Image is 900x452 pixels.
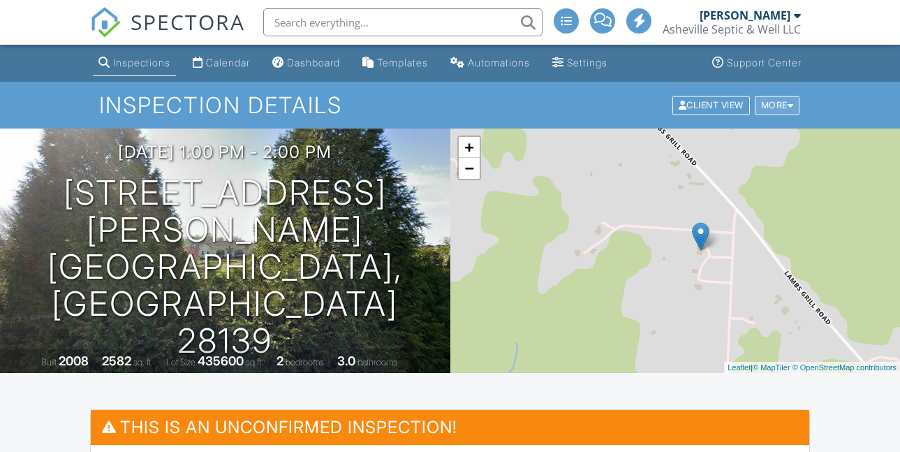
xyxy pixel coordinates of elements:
[246,357,263,367] span: sq.ft.
[187,50,256,76] a: Calendar
[118,143,332,161] h3: [DATE] 1:00 pm - 2:00 pm
[459,137,480,158] a: Zoom in
[133,357,153,367] span: sq. ft.
[468,57,530,68] div: Automations
[41,357,57,367] span: Built
[93,50,176,76] a: Inspections
[755,96,800,115] div: More
[707,50,807,76] a: Support Center
[166,357,196,367] span: Lot Size
[357,357,397,367] span: bathrooms
[547,50,613,76] a: Settings
[672,96,750,115] div: Client View
[567,57,607,68] div: Settings
[22,175,428,359] h1: [STREET_ADDRESS][PERSON_NAME] [GEOGRAPHIC_DATA], [GEOGRAPHIC_DATA] 28139
[99,93,802,117] h1: Inspection Details
[287,57,340,68] div: Dashboard
[91,410,809,444] h3: This is an Unconfirmed Inspection!
[206,57,250,68] div: Calendar
[59,353,89,368] div: 2008
[286,357,324,367] span: bedrooms
[700,8,790,22] div: [PERSON_NAME]
[792,363,897,372] a: © OpenStreetMap contributors
[724,362,900,374] div: |
[357,50,434,76] a: Templates
[263,8,543,36] input: Search everything...
[753,363,790,372] a: © MapTiler
[90,19,245,48] a: SPECTORA
[276,353,283,368] div: 2
[727,57,802,68] div: Support Center
[131,7,245,36] span: SPECTORA
[377,57,428,68] div: Templates
[102,353,131,368] div: 2582
[728,363,751,372] a: Leaflet
[113,57,170,68] div: Inspections
[198,353,244,368] div: 435600
[445,50,536,76] a: Automations (Advanced)
[671,99,753,110] a: Client View
[90,7,121,38] img: The Best Home Inspection Software - Spectora
[663,22,801,36] div: Asheville Septic & Well LLC
[267,50,346,76] a: Dashboard
[337,353,355,368] div: 3.0
[459,158,480,179] a: Zoom out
